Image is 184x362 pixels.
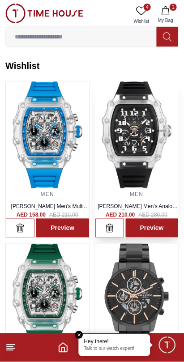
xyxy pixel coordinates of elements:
[49,212,78,219] span: AED 210.00
[170,4,177,11] span: 1
[130,191,143,197] a: MEN
[130,4,153,26] a: 4Wishlist
[17,212,46,219] h4: AED 158.00
[6,81,89,188] img: ...
[154,17,177,24] span: My Bag
[6,244,89,351] img: ...
[75,331,83,339] em: Close tooltip
[84,338,145,345] div: Hey there!
[36,219,89,238] a: Preview
[11,203,89,224] a: [PERSON_NAME] Men's Multi Function Ivory Dial Watch - K25103-ZSLI
[95,81,179,188] img: ...
[41,191,54,197] a: MEN
[153,4,179,26] button: 1My Bag
[5,60,179,72] h2: Wishlist
[126,219,179,238] a: Preview
[158,336,177,355] div: Chat Widget
[95,244,179,351] img: ...
[84,346,145,353] p: Talk to our watch expert!
[144,4,151,11] span: 4
[139,212,168,219] span: AED 280.00
[5,4,83,23] img: ...
[97,203,178,217] a: [PERSON_NAME] Men's Analog Black Dial Watch - K25009-SSBX
[58,342,68,353] a: Home
[130,18,153,25] span: Wishlist
[106,212,135,219] h4: AED 210.00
